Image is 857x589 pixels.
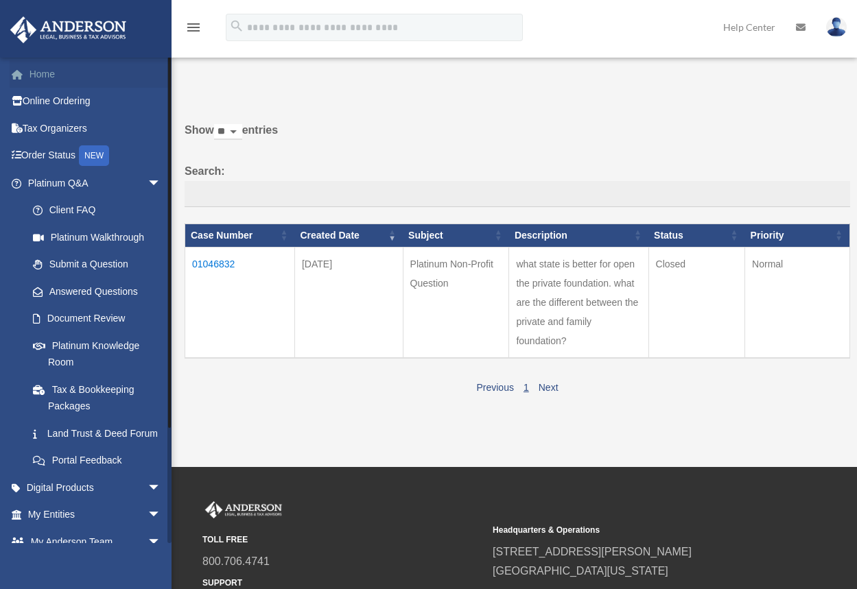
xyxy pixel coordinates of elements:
[493,523,773,538] small: Headquarters & Operations
[10,528,182,555] a: My Anderson Teamarrow_drop_down
[294,247,403,358] td: [DATE]
[10,169,175,197] a: Platinum Q&Aarrow_drop_down
[19,197,175,224] a: Client FAQ
[185,162,850,207] label: Search:
[185,19,202,36] i: menu
[745,247,850,358] td: Normal
[10,501,182,529] a: My Entitiesarrow_drop_down
[148,169,175,197] span: arrow_drop_down
[185,121,850,154] label: Show entries
[509,247,648,358] td: what state is better for open the private foundation. what are the different between the private ...
[19,251,175,278] a: Submit a Question
[19,278,168,305] a: Answered Questions
[403,224,509,247] th: Subject: activate to sort column ascending
[403,247,509,358] td: Platinum Non-Profit Question
[524,382,529,393] a: 1
[493,546,692,557] a: [STREET_ADDRESS][PERSON_NAME]
[148,474,175,502] span: arrow_drop_down
[19,376,175,420] a: Tax & Bookkeeping Packages
[202,501,285,519] img: Anderson Advisors Platinum Portal
[214,124,242,140] select: Showentries
[202,533,483,547] small: TOLL FREE
[185,224,295,247] th: Case Number: activate to sort column ascending
[10,115,182,142] a: Tax Organizers
[185,24,202,36] a: menu
[539,382,559,393] a: Next
[10,60,182,88] a: Home
[294,224,403,247] th: Created Date: activate to sort column ascending
[493,565,668,577] a: [GEOGRAPHIC_DATA][US_STATE]
[6,16,130,43] img: Anderson Advisors Platinum Portal
[648,247,745,358] td: Closed
[148,501,175,529] span: arrow_drop_down
[10,474,182,501] a: Digital Productsarrow_drop_down
[19,420,175,447] a: Land Trust & Deed Forum
[202,555,270,567] a: 800.706.4741
[19,332,175,376] a: Platinum Knowledge Room
[745,224,850,247] th: Priority: activate to sort column ascending
[826,17,847,37] img: User Pic
[148,528,175,556] span: arrow_drop_down
[10,142,182,170] a: Order StatusNEW
[19,224,175,251] a: Platinum Walkthrough
[79,145,109,166] div: NEW
[19,447,175,474] a: Portal Feedback
[19,305,175,333] a: Document Review
[509,224,648,247] th: Description: activate to sort column ascending
[185,181,850,207] input: Search:
[10,88,182,115] a: Online Ordering
[648,224,745,247] th: Status: activate to sort column ascending
[229,19,244,34] i: search
[185,247,295,358] td: 01046832
[476,382,513,393] a: Previous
